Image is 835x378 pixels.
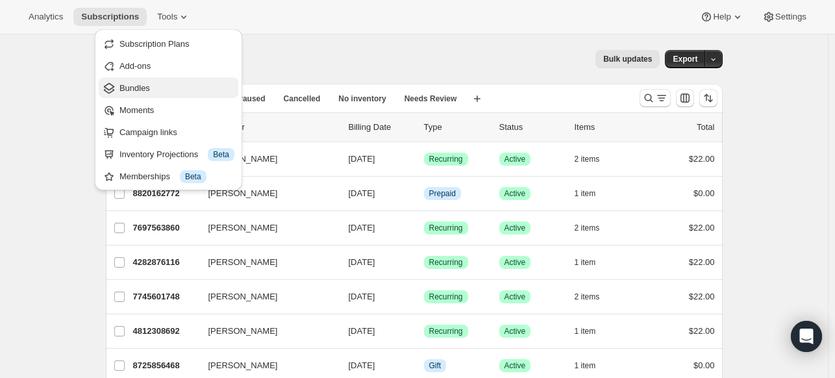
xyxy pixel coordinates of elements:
button: Analytics [21,8,71,26]
button: [PERSON_NAME] [201,183,330,204]
span: [DATE] [349,154,375,164]
span: Gift [429,360,442,371]
div: IDCustomerBilling DateTypeStatusItemsTotal [133,121,715,134]
div: 4812308692[PERSON_NAME][DATE]SuccessRecurringSuccessActive1 item$22.00 [133,322,715,340]
p: 8725856468 [133,359,198,372]
p: 4812308692 [133,325,198,338]
button: [PERSON_NAME] [201,286,330,307]
span: 1 item [575,188,596,199]
button: 2 items [575,288,614,306]
span: [DATE] [349,292,375,301]
p: Customer [208,121,338,134]
div: Type [424,121,489,134]
button: Inventory Projections [99,144,238,164]
span: 1 item [575,326,596,336]
span: Recurring [429,154,463,164]
span: [PERSON_NAME] [208,221,278,234]
span: [PERSON_NAME] [208,325,278,338]
span: [PERSON_NAME] [208,256,278,269]
span: $0.00 [693,360,715,370]
div: Memberships [119,170,234,183]
div: Inventory Projections [119,148,234,161]
span: Beta [185,171,201,182]
span: Add-ons [119,61,151,71]
button: [PERSON_NAME] [201,149,330,170]
span: [DATE] [349,326,375,336]
span: $22.00 [689,292,715,301]
span: [DATE] [349,257,375,267]
button: Subscriptions [73,8,147,26]
span: Analytics [29,12,63,22]
p: Billing Date [349,121,414,134]
div: 8820162772[PERSON_NAME][DATE]InfoPrepaidSuccessActive1 item$0.00 [133,184,715,203]
div: 8725856468[PERSON_NAME][DATE]InfoGiftSuccessActive1 item$0.00 [133,357,715,375]
p: 7745601748 [133,290,198,303]
button: Bulk updates [595,50,660,68]
button: 2 items [575,219,614,237]
span: Subscriptions [81,12,139,22]
span: Beta [213,149,229,160]
button: Tools [149,8,198,26]
button: Customize table column order and visibility [676,89,694,107]
span: $22.00 [689,223,715,233]
span: Prepaid [429,188,456,199]
p: 4282876116 [133,256,198,269]
span: Paused [238,94,266,104]
button: Add-ons [99,55,238,76]
span: Help [713,12,730,22]
span: [PERSON_NAME] [208,359,278,372]
button: Search and filter results [640,89,671,107]
button: Bundles [99,77,238,98]
button: 1 item [575,322,610,340]
span: [DATE] [349,360,375,370]
span: $22.00 [689,257,715,267]
span: Bundles [119,83,150,93]
div: 7697563860[PERSON_NAME][DATE]SuccessRecurringSuccessActive2 items$22.00 [133,219,715,237]
span: $0.00 [693,188,715,198]
button: 2 items [575,150,614,168]
span: Active [505,154,526,164]
span: Cancelled [284,94,321,104]
span: $22.00 [689,154,715,164]
span: [DATE] [349,188,375,198]
button: Settings [754,8,814,26]
button: Moments [99,99,238,120]
span: Recurring [429,223,463,233]
button: [PERSON_NAME] [201,218,330,238]
span: [DATE] [349,223,375,233]
div: Open Intercom Messenger [791,321,822,352]
span: Bulk updates [603,54,652,64]
span: Active [505,257,526,268]
span: Needs Review [405,94,457,104]
span: Tools [157,12,177,22]
p: 7697563860 [133,221,198,234]
div: 10235936980[PERSON_NAME][DATE]SuccessRecurringSuccessActive2 items$22.00 [133,150,715,168]
span: 2 items [575,292,600,302]
span: 1 item [575,257,596,268]
span: Active [505,223,526,233]
button: 1 item [575,357,610,375]
button: Create new view [467,90,488,108]
span: Settings [775,12,806,22]
span: Active [505,292,526,302]
span: Campaign links [119,127,177,137]
span: Recurring [429,292,463,302]
button: Help [692,8,751,26]
button: Subscription Plans [99,33,238,54]
span: Moments [119,105,154,115]
div: 7745601748[PERSON_NAME][DATE]SuccessRecurringSuccessActive2 items$22.00 [133,288,715,306]
span: Recurring [429,326,463,336]
button: [PERSON_NAME] [201,252,330,273]
button: [PERSON_NAME] [201,355,330,376]
button: Campaign links [99,121,238,142]
button: [PERSON_NAME] [201,321,330,342]
span: [PERSON_NAME] [208,290,278,303]
button: Sort the results [699,89,717,107]
button: Export [665,50,705,68]
span: Recurring [429,257,463,268]
div: Items [575,121,640,134]
span: $22.00 [689,326,715,336]
span: Subscription Plans [119,39,190,49]
p: Total [697,121,714,134]
p: Status [499,121,564,134]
